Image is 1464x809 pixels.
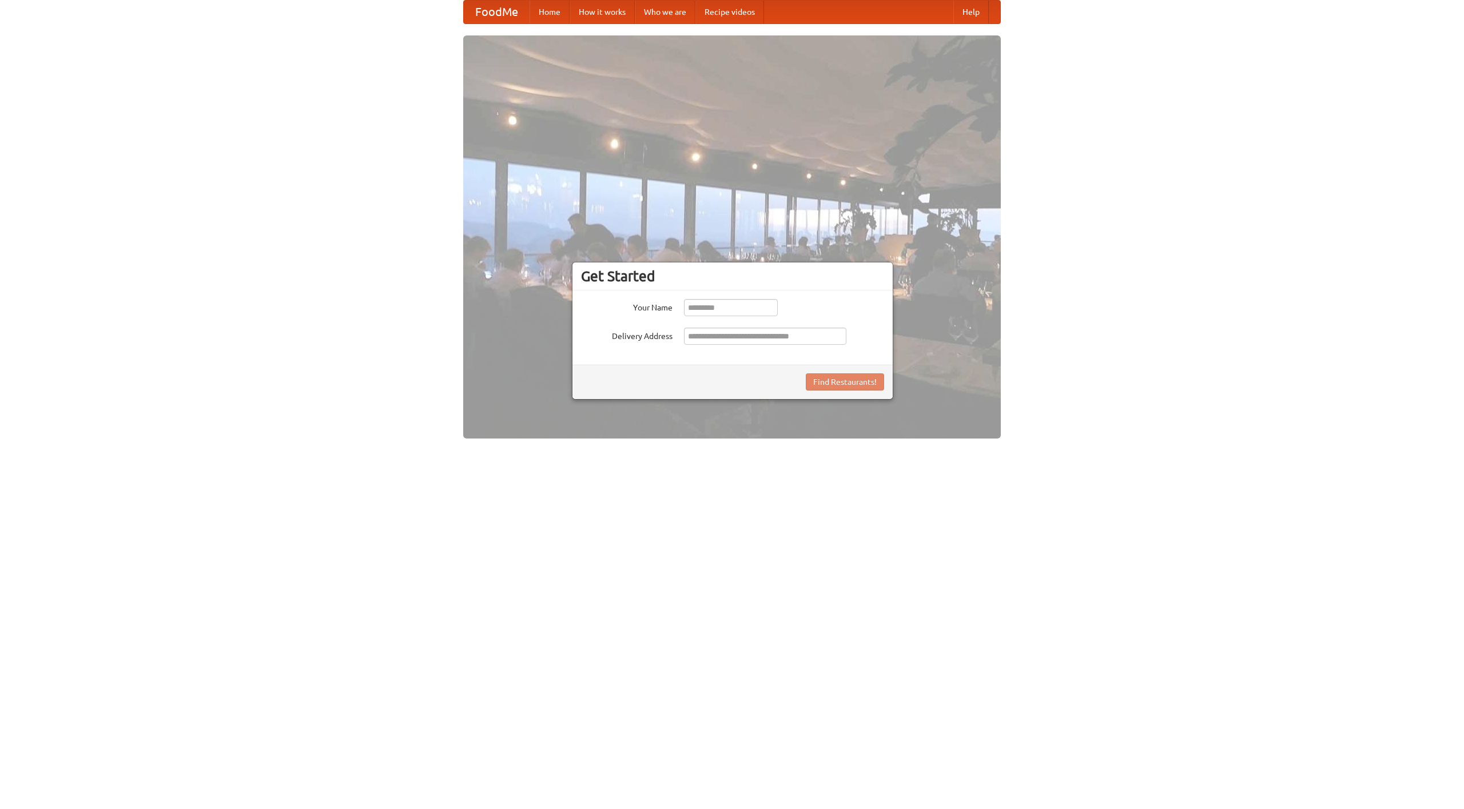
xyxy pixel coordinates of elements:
a: Who we are [635,1,695,23]
a: Home [530,1,570,23]
a: How it works [570,1,635,23]
a: Recipe videos [695,1,764,23]
h3: Get Started [581,268,884,285]
a: FoodMe [464,1,530,23]
label: Your Name [581,299,673,313]
label: Delivery Address [581,328,673,342]
button: Find Restaurants! [806,373,884,390]
a: Help [953,1,989,23]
